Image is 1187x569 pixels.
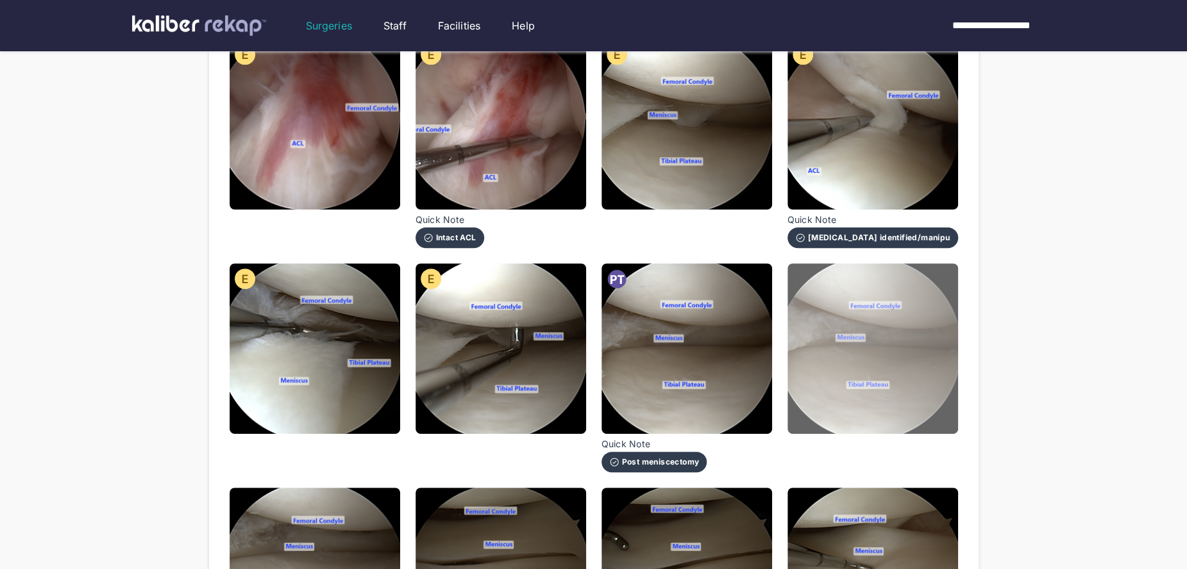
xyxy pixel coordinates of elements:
[787,215,958,225] span: Quick Note
[235,44,255,65] img: evaluation-icon.135c065c.svg
[787,39,958,210] img: Illers_Clayton_69186_KneeArthroscopy_2025-09-24-052631_Dr.LyndonGross__Still_004.jpg
[795,233,950,243] div: [MEDICAL_DATA] identified/manipulated
[416,39,586,210] img: Illers_Clayton_69186_KneeArthroscopy_2025-09-24-052631_Dr.LyndonGross__Still_002.jpg
[793,44,813,65] img: evaluation-icon.135c065c.svg
[602,39,772,210] img: Illers_Clayton_69186_KneeArthroscopy_2025-09-24-052631_Dr.LyndonGross__Still_003.jpg
[795,233,805,243] img: check-circle-outline-white.611b8afe.svg
[787,263,958,434] img: Illers_Clayton_69186_KneeArthroscopy_2025-09-24-052631_Dr.LyndonGross__Still_008.jpg
[421,44,441,65] img: evaluation-icon.135c065c.svg
[423,233,476,243] div: Intact ACL
[235,268,255,289] img: evaluation-icon.135c065c.svg
[609,457,700,467] div: Post meniscectomy
[421,268,441,289] img: evaluation-icon.135c065c.svg
[512,18,535,33] a: Help
[230,39,400,210] img: Illers_Clayton_69186_KneeArthroscopy_2025-09-24-052631_Dr.LyndonGross__Still_001.jpg
[602,439,707,449] span: Quick Note
[416,263,586,434] img: Illers_Clayton_69186_KneeArthroscopy_2025-09-24-052631_Dr.LyndonGross__Still_006.jpg
[609,457,619,467] img: check-circle-outline-white.611b8afe.svg
[132,15,266,36] img: kaliber labs logo
[438,18,481,33] a: Facilities
[416,215,484,225] span: Quick Note
[607,44,627,65] img: evaluation-icon.135c065c.svg
[230,263,400,434] img: Illers_Clayton_69186_KneeArthroscopy_2025-09-24-052631_Dr.LyndonGross__Still_005.jpg
[607,268,627,289] img: post-treatment-icon.f6304ef6.svg
[423,233,434,243] img: check-circle-outline-white.611b8afe.svg
[306,18,352,33] a: Surgeries
[383,18,407,33] a: Staff
[602,263,772,434] img: Illers_Clayton_69186_KneeArthroscopy_2025-09-24-052631_Dr.LyndonGross__Still_007.jpg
